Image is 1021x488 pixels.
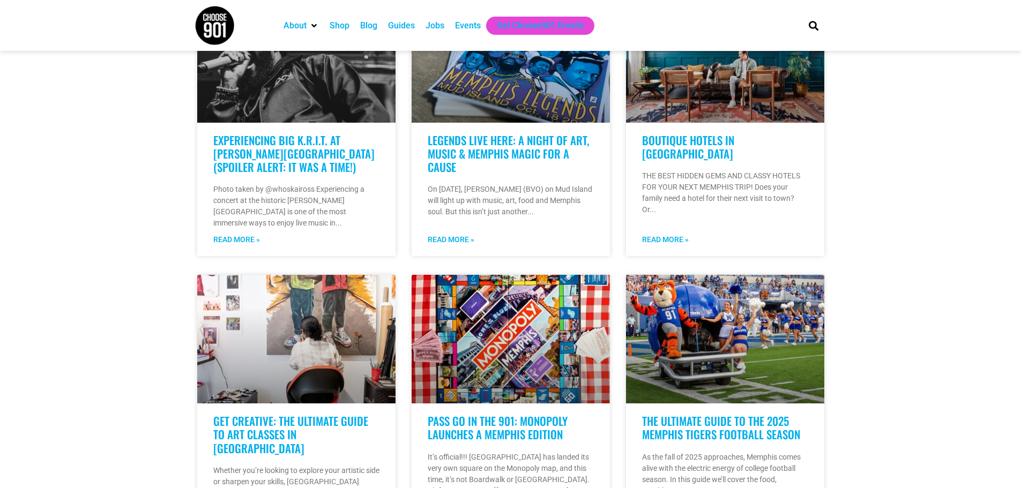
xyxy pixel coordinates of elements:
[642,412,800,442] a: The Ultimate Guide to the 2025 Memphis Tigers Football Season
[642,234,689,245] a: Read more about Boutique Hotels in Memphis
[360,19,377,32] a: Blog
[213,412,368,456] a: Get Creative: The Ultimate Guide to Art Classes in [GEOGRAPHIC_DATA]
[330,19,349,32] a: Shop
[642,170,808,215] p: THE BEST HIDDEN GEMS AND CLASSY HOTELS FOR YOUR NEXT MEMPHIS TRIP! Does your family need a hotel ...
[642,132,734,162] a: Boutique Hotels in [GEOGRAPHIC_DATA]
[278,17,324,35] div: About
[497,19,584,32] a: Get Choose901 Emails
[213,184,379,229] p: Photo taken by @whoskaiross Experiencing a concert at the historic [PERSON_NAME][GEOGRAPHIC_DATA]...
[388,19,415,32] a: Guides
[197,275,396,403] a: An artist sits in a chair painting a large portrait of two young musicians playing brass instrume...
[428,234,474,245] a: Read more about LEGENDS LIVE HERE: A NIGHT OF ART, MUSIC & MEMPHIS MAGIC FOR A CAUSE
[426,19,444,32] a: Jobs
[455,19,481,32] a: Events
[213,132,375,175] a: Experiencing Big K.R.I.T. at [PERSON_NAME][GEOGRAPHIC_DATA] (Spoiler Alert: It was a time!)
[428,132,589,175] a: LEGENDS LIVE HERE: A NIGHT OF ART, MUSIC & MEMPHIS MAGIC FOR A CAUSE
[626,275,824,403] a: A mascot and cheerleaders on a blue vehicle celebrate on a football field, with more cheerleaders...
[804,17,822,34] div: Search
[428,184,594,217] p: On [DATE], [PERSON_NAME] (BVO) on Mud Island will light up with music, art, food and Memphis soul...
[278,17,791,35] nav: Main nav
[428,412,568,442] a: Pass Go in the 901: Monopoly Launches a Memphis Edition
[213,234,260,245] a: Read more about Experiencing Big K.R.I.T. at Overton Park Shell (Spoiler Alert: It was a time!)
[284,19,307,32] a: About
